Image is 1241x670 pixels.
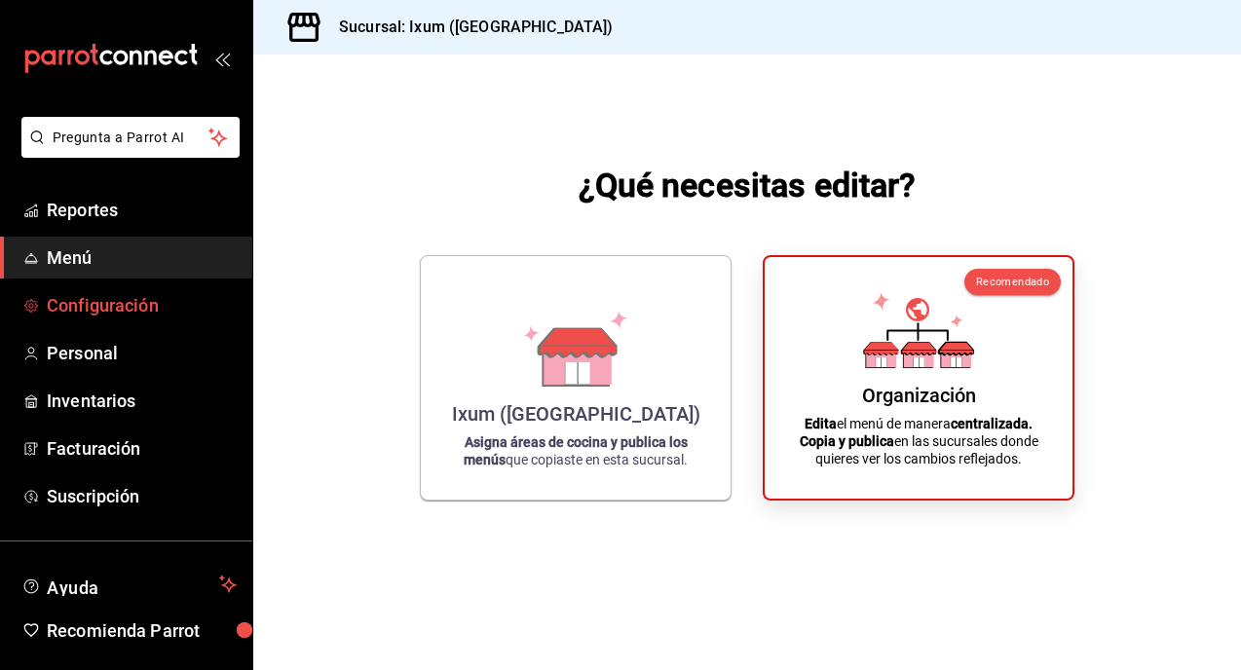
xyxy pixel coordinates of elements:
[47,573,211,596] span: Ayuda
[788,415,1049,467] p: el menú de manera en las sucursales donde quieres ver los cambios reflejados.
[47,435,237,462] span: Facturación
[47,617,237,644] span: Recomienda Parrot
[862,384,976,407] div: Organización
[47,292,237,318] span: Configuración
[21,117,240,158] button: Pregunta a Parrot AI
[444,433,707,468] p: que copiaste en esta sucursal.
[47,388,237,414] span: Inventarios
[14,141,240,162] a: Pregunta a Parrot AI
[323,16,613,39] h3: Sucursal: Ixum ([GEOGRAPHIC_DATA])
[214,51,230,66] button: open_drawer_menu
[47,244,237,271] span: Menú
[452,402,700,426] div: Ixum ([GEOGRAPHIC_DATA])
[464,434,688,467] strong: Asigna áreas de cocina y publica los menús
[800,433,894,449] strong: Copia y publica
[47,197,237,223] span: Reportes
[579,162,917,208] h1: ¿Qué necesitas editar?
[47,483,237,509] span: Suscripción
[53,128,209,148] span: Pregunta a Parrot AI
[47,340,237,366] span: Personal
[976,276,1049,288] span: Recomendado
[951,416,1033,431] strong: centralizada.
[805,416,837,431] strong: Edita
